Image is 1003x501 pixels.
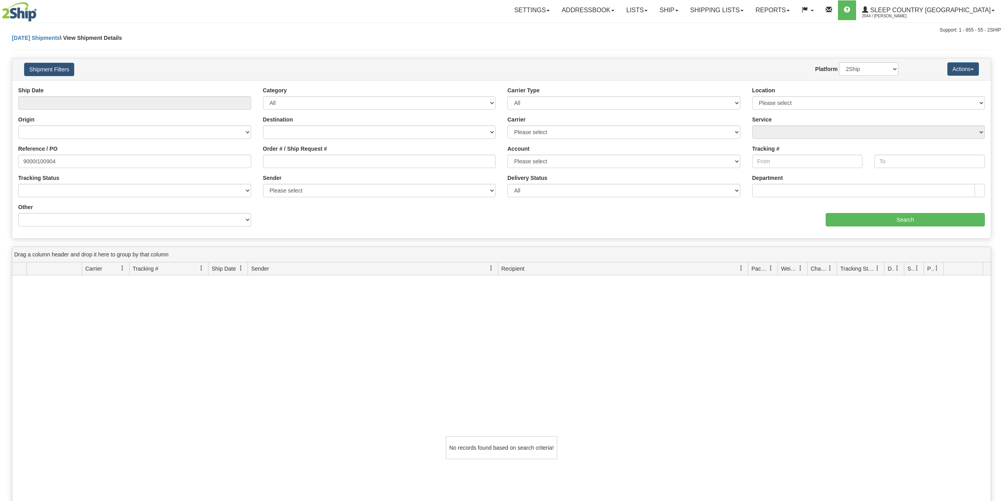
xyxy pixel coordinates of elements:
input: To [874,155,985,168]
a: Lists [620,0,654,20]
div: grid grouping header [12,247,991,262]
a: Packages filter column settings [764,262,778,275]
label: Destination [263,116,293,123]
label: Location [752,86,775,94]
a: Charge filter column settings [823,262,837,275]
div: No records found based on search criteria! [446,436,557,459]
input: From [752,155,863,168]
label: Delivery Status [507,174,547,182]
a: Shipping lists [684,0,749,20]
span: 2044 / [PERSON_NAME] [862,12,921,20]
a: Reports [749,0,796,20]
span: Sleep Country [GEOGRAPHIC_DATA] [868,7,991,13]
span: Tracking Status [840,265,875,273]
label: Department [752,174,783,182]
a: Carrier filter column settings [116,262,129,275]
input: Search [826,213,985,226]
label: Account [507,145,530,153]
label: Tracking # [752,145,779,153]
a: Ship Date filter column settings [234,262,248,275]
span: \ View Shipment Details [60,35,122,41]
label: Carrier [507,116,526,123]
span: Charge [811,265,827,273]
button: Shipment Filters [24,63,74,76]
a: Sender filter column settings [485,262,498,275]
label: Order # / Ship Request # [263,145,327,153]
span: Shipment Issues [907,265,914,273]
button: Actions [947,62,979,76]
label: Reference / PO [18,145,58,153]
label: Ship Date [18,86,44,94]
label: Other [18,203,33,211]
a: Weight filter column settings [794,262,807,275]
label: Category [263,86,287,94]
label: Service [752,116,772,123]
label: Sender [263,174,282,182]
span: Pickup Status [927,265,934,273]
iframe: chat widget [985,210,1002,291]
span: Recipient [501,265,524,273]
a: Shipment Issues filter column settings [910,262,924,275]
img: logo2044.jpg [2,2,37,22]
a: [DATE] Shipments [12,35,60,41]
a: Ship [654,0,684,20]
span: Weight [781,265,798,273]
span: Packages [751,265,768,273]
label: Tracking Status [18,174,59,182]
span: Tracking # [133,265,158,273]
a: Addressbook [556,0,620,20]
a: Pickup Status filter column settings [930,262,943,275]
label: Carrier Type [507,86,539,94]
a: Settings [508,0,556,20]
label: Origin [18,116,34,123]
a: Delivery Status filter column settings [890,262,904,275]
span: Delivery Status [888,265,894,273]
a: Recipient filter column settings [734,262,748,275]
span: Ship Date [212,265,236,273]
div: Support: 1 - 855 - 55 - 2SHIP [2,27,1001,34]
a: Sleep Country [GEOGRAPHIC_DATA] 2044 / [PERSON_NAME] [856,0,1001,20]
label: Platform [815,65,838,73]
span: Sender [251,265,269,273]
span: Carrier [85,265,102,273]
a: Tracking # filter column settings [195,262,208,275]
a: Tracking Status filter column settings [871,262,884,275]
